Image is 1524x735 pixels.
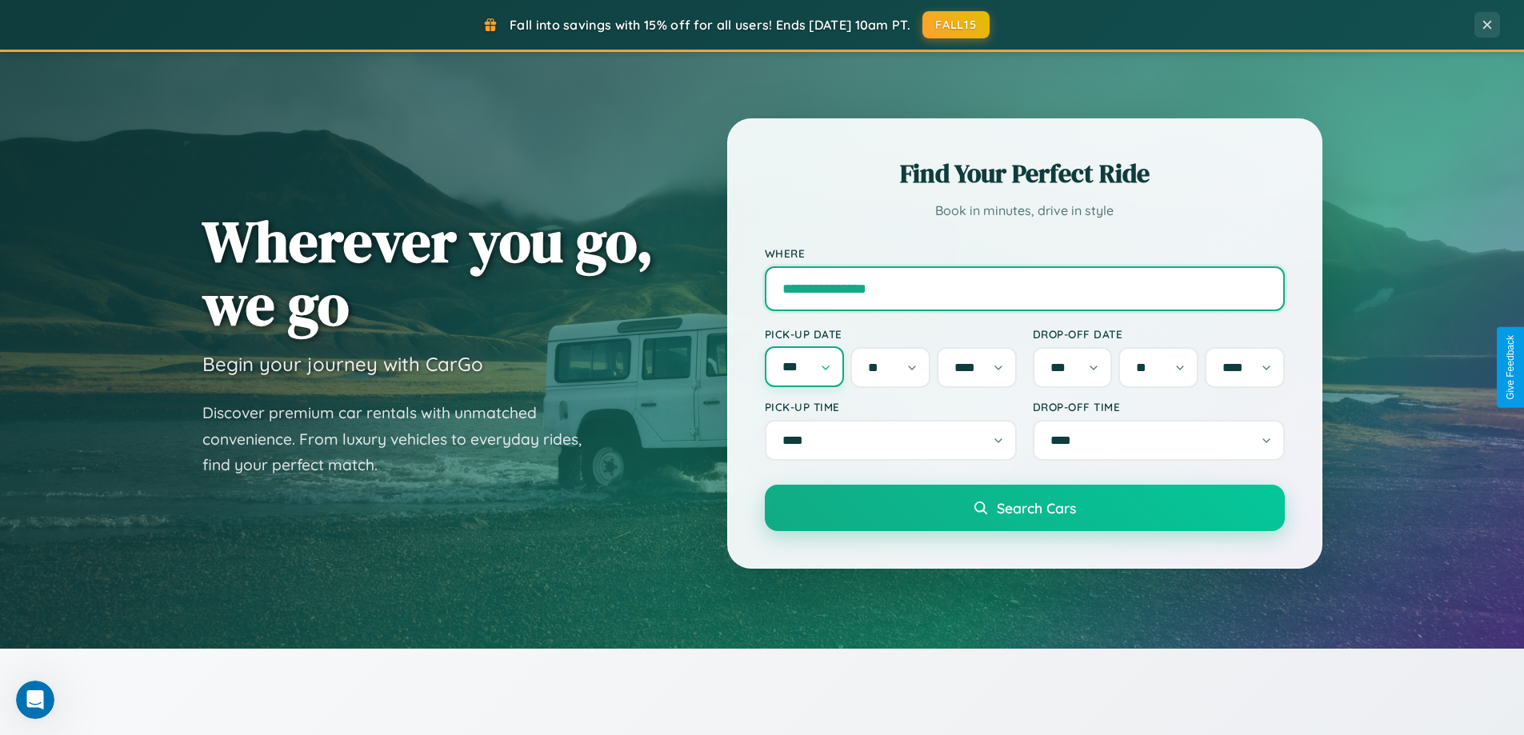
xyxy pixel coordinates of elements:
[202,400,602,478] p: Discover premium car rentals with unmatched convenience. From luxury vehicles to everyday rides, ...
[16,681,54,719] iframe: Intercom live chat
[202,352,483,376] h3: Begin your journey with CarGo
[510,17,910,33] span: Fall into savings with 15% off for all users! Ends [DATE] 10am PT.
[1033,327,1285,341] label: Drop-off Date
[765,199,1285,222] p: Book in minutes, drive in style
[1033,400,1285,413] label: Drop-off Time
[765,485,1285,531] button: Search Cars
[765,327,1017,341] label: Pick-up Date
[765,156,1285,191] h2: Find Your Perfect Ride
[997,499,1076,517] span: Search Cars
[202,210,654,336] h1: Wherever you go, we go
[765,400,1017,413] label: Pick-up Time
[765,246,1285,260] label: Where
[922,11,990,38] button: FALL15
[1505,335,1516,400] div: Give Feedback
